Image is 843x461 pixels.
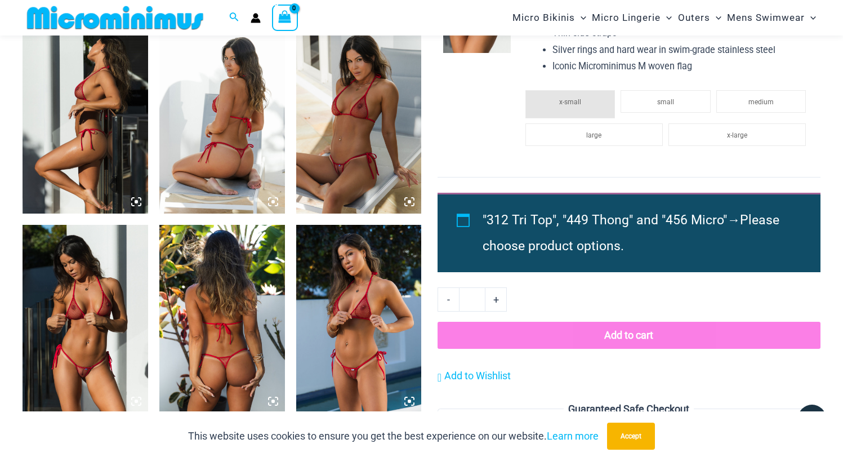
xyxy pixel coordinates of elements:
a: - [438,287,459,311]
button: Add to cart [438,322,820,349]
span: x-small [559,98,581,106]
li: large [525,123,663,146]
li: medium [716,90,806,113]
button: Accept [607,423,655,450]
li: Iconic Microminimus M woven flag [552,58,811,75]
span: Menu Toggle [575,3,586,32]
a: View Shopping Cart, empty [272,5,298,30]
li: x-large [668,123,806,146]
span: Menu Toggle [805,3,816,32]
img: Summer Storm Red 312 Tri Top 456 Micro [296,25,422,213]
img: MM SHOP LOGO FLAT [23,5,208,30]
a: OutersMenu ToggleMenu Toggle [675,3,724,32]
img: Summer Storm Red 312 Tri Top 456 Micro [159,25,285,213]
li: → [483,207,795,259]
img: Summer Storm Red 312 Tri Top 456 Micro [23,225,148,413]
a: Learn more [547,430,599,442]
span: Outers [678,3,710,32]
a: Micro LingerieMenu ToggleMenu Toggle [589,3,675,32]
span: "312 Tri Top", "449 Thong" and "456 Micro" [483,212,727,228]
a: + [485,287,507,311]
legend: Guaranteed Safe Checkout [564,401,694,418]
span: Add to Wishlist [444,370,511,382]
a: Account icon link [251,13,261,23]
span: Micro Bikinis [512,3,575,32]
span: Mens Swimwear [727,3,805,32]
span: medium [748,98,774,106]
span: large [586,131,601,139]
span: Menu Toggle [661,3,672,32]
span: Menu Toggle [710,3,721,32]
img: Summer Storm Red 312 Tri Top 449 Thong [159,225,285,413]
li: x-small [525,90,615,118]
a: Mens SwimwearMenu ToggleMenu Toggle [724,3,819,32]
span: x-large [727,131,747,139]
a: Search icon link [229,11,239,25]
img: Summer Storm Red 312 Tri Top 449 Thong [296,225,422,413]
img: Summer Storm Red 312 Tri Top 456 Micro [23,25,148,213]
span: Micro Lingerie [592,3,661,32]
a: Micro BikinisMenu ToggleMenu Toggle [510,3,589,32]
span: small [657,98,674,106]
input: Product quantity [459,287,485,311]
li: Silver rings and hard wear in swim-grade stainless steel [552,42,811,59]
p: This website uses cookies to ensure you get the best experience on our website. [188,428,599,445]
nav: Site Navigation [508,2,820,34]
a: Add to Wishlist [438,367,511,384]
li: small [621,90,710,113]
